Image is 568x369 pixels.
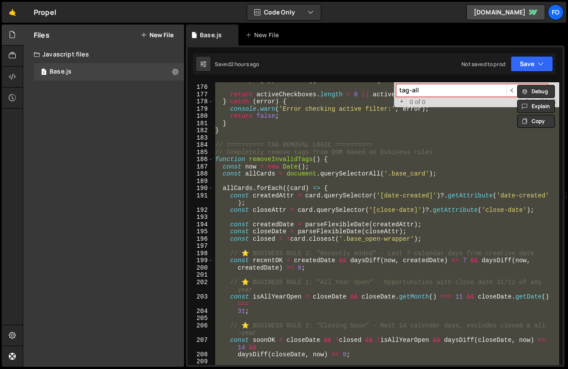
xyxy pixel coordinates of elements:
div: 179 [188,105,213,113]
div: 206 [188,322,213,337]
div: 205 [188,315,213,322]
div: 199 [188,257,213,264]
div: New File [245,31,282,39]
a: fo [548,4,564,20]
button: Save [511,56,553,72]
a: [DOMAIN_NAME] [466,4,545,20]
button: Code Only [247,4,321,20]
div: Propel [34,7,56,18]
div: 178 [188,98,213,105]
div: 185 [188,149,213,156]
div: Base.js [50,68,71,76]
div: 207 [188,337,213,351]
div: 183 [188,134,213,142]
div: 203 [188,293,213,308]
div: 196 [188,235,213,243]
div: 186 [188,156,213,163]
div: 188 [188,170,213,178]
div: 191 [188,192,213,207]
div: 194 [188,221,213,228]
div: 202 [188,279,213,293]
div: 177 [188,91,213,98]
h2: Files [34,30,50,40]
input: Search for [396,84,506,97]
div: 200 [188,264,213,272]
span: 0 of 0 [406,98,429,106]
div: 190 [188,185,213,192]
div: 180 [188,112,213,120]
div: 201 [188,271,213,279]
div: 192 [188,207,213,214]
div: 182 [188,127,213,134]
div: 2 hours ago [231,60,259,68]
div: 208 [188,351,213,358]
div: 193 [188,214,213,221]
span: 1 [41,69,46,76]
div: 184 [188,141,213,149]
span: ​ [506,84,518,97]
button: Copy [517,115,555,128]
div: 181 [188,120,213,127]
div: 198 [188,250,213,257]
div: 17111/47186.js [34,63,184,81]
button: Debug [517,85,555,98]
div: Base.js [200,31,222,39]
div: Saved [215,60,259,68]
div: Javascript files [23,46,184,63]
div: 189 [188,178,213,185]
button: Explain [517,100,555,113]
a: 🤙 [2,2,23,23]
div: 187 [188,163,213,171]
div: 195 [188,228,213,235]
button: New File [141,32,174,39]
div: 176 [188,84,213,91]
div: 197 [188,242,213,250]
div: 204 [188,308,213,315]
span: Toggle Replace mode [397,98,406,106]
div: 209 [188,358,213,365]
div: Not saved to prod [461,60,505,68]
